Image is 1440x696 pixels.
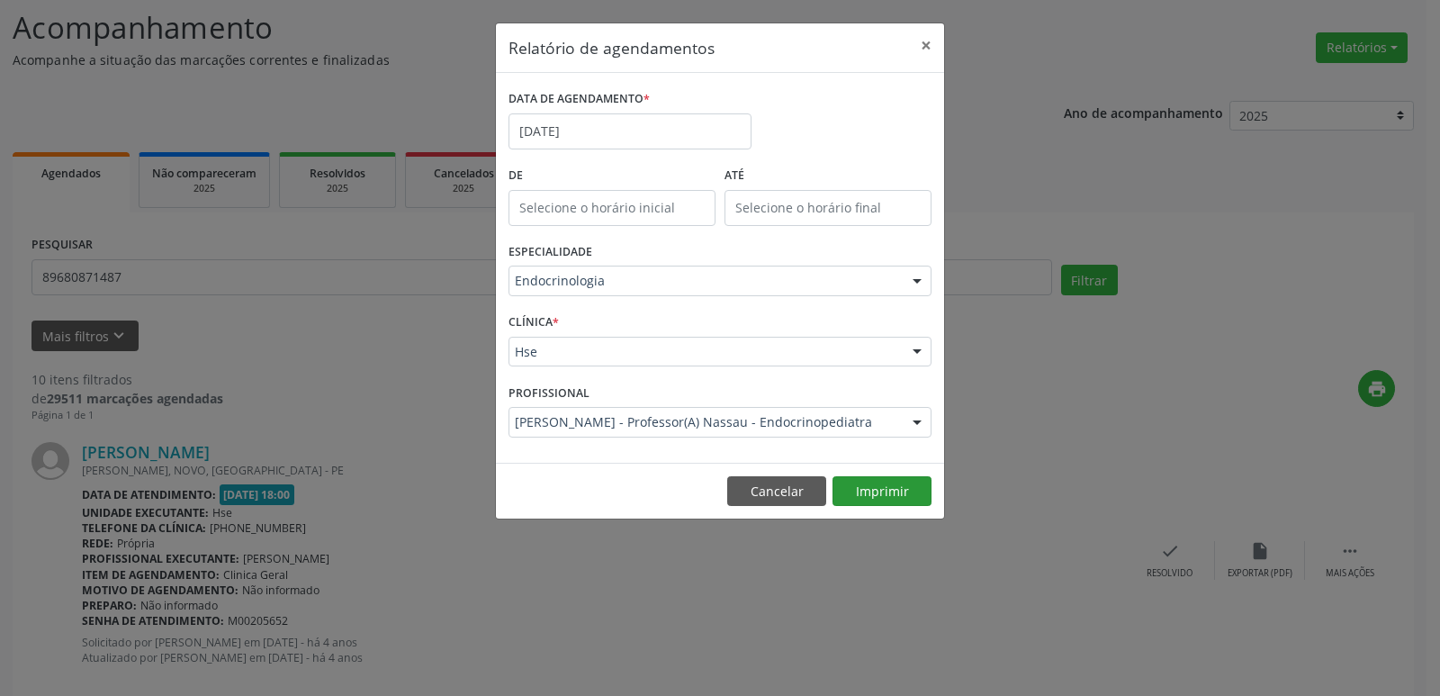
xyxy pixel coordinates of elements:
[724,190,931,226] input: Selecione o horário final
[508,309,559,337] label: CLÍNICA
[515,272,895,290] span: Endocrinologia
[508,379,589,407] label: PROFISSIONAL
[515,413,895,431] span: [PERSON_NAME] - Professor(A) Nassau - Endocrinopediatra
[727,476,826,507] button: Cancelar
[832,476,931,507] button: Imprimir
[724,162,931,190] label: ATÉ
[508,113,751,149] input: Selecione uma data ou intervalo
[908,23,944,68] button: Close
[508,162,715,190] label: De
[508,239,592,267] label: ESPECIALIDADE
[515,343,895,361] span: Hse
[508,86,650,113] label: DATA DE AGENDAMENTO
[508,36,715,59] h5: Relatório de agendamentos
[508,190,715,226] input: Selecione o horário inicial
